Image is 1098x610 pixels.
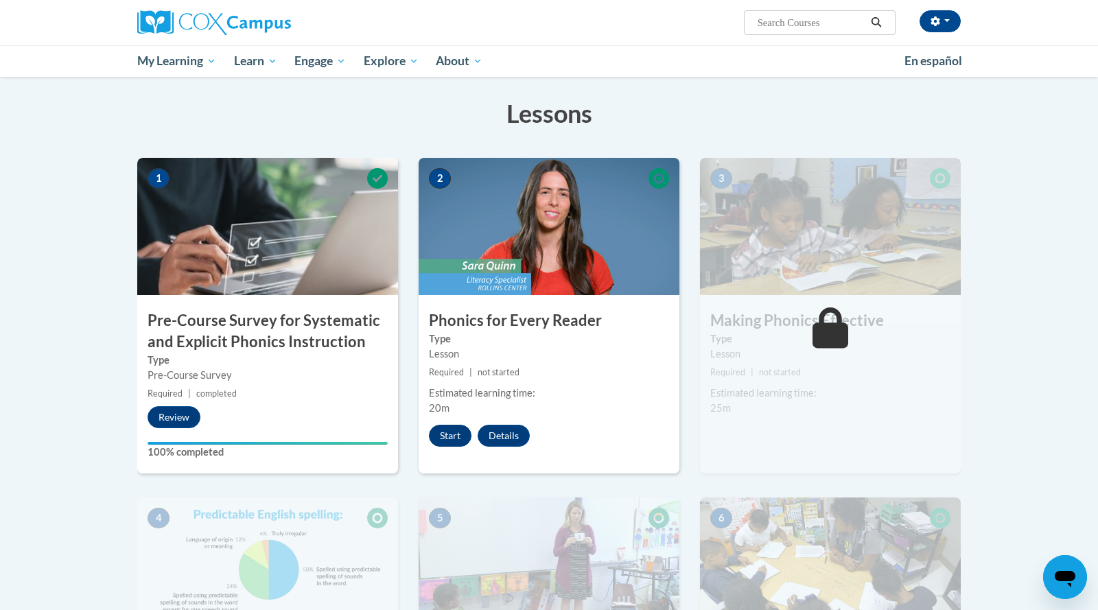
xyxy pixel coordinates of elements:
[710,508,732,528] span: 6
[234,53,277,69] span: Learn
[285,45,355,77] a: Engage
[759,367,801,377] span: not started
[137,96,961,130] h3: Lessons
[428,45,492,77] a: About
[700,310,961,331] h3: Making Phonics Effective
[710,331,950,347] label: Type
[196,388,237,399] span: completed
[756,14,866,31] input: Search Courses
[904,54,962,68] span: En español
[429,402,449,414] span: 20m
[710,168,732,189] span: 3
[148,368,388,383] div: Pre-Course Survey
[364,53,419,69] span: Explore
[419,158,679,295] img: Course Image
[866,14,887,31] button: Search
[429,168,451,189] span: 2
[148,508,170,528] span: 4
[148,388,183,399] span: Required
[148,445,388,460] label: 100% completed
[429,425,471,447] button: Start
[920,10,961,32] button: Account Settings
[710,367,745,377] span: Required
[137,310,398,353] h3: Pre-Course Survey for Systematic and Explicit Phonics Instruction
[137,158,398,295] img: Course Image
[429,367,464,377] span: Required
[188,388,191,399] span: |
[896,47,971,75] a: En español
[478,367,519,377] span: not started
[429,386,669,401] div: Estimated learning time:
[225,45,286,77] a: Learn
[751,367,754,377] span: |
[148,442,388,445] div: Your progress
[148,168,170,189] span: 1
[128,45,225,77] a: My Learning
[148,406,200,428] button: Review
[1043,555,1087,599] iframe: Button to launch messaging window
[469,367,472,377] span: |
[478,425,530,447] button: Details
[294,53,346,69] span: Engage
[429,331,669,347] label: Type
[429,508,451,528] span: 5
[436,53,482,69] span: About
[710,386,950,401] div: Estimated learning time:
[148,353,388,368] label: Type
[355,45,428,77] a: Explore
[429,347,669,362] div: Lesson
[137,10,398,35] a: Cox Campus
[419,310,679,331] h3: Phonics for Every Reader
[710,347,950,362] div: Lesson
[700,158,961,295] img: Course Image
[137,10,291,35] img: Cox Campus
[137,53,216,69] span: My Learning
[710,402,731,414] span: 25m
[117,45,981,77] div: Main menu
